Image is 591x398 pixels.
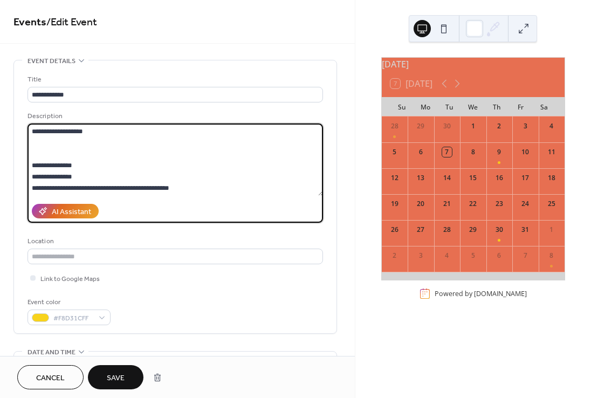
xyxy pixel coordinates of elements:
[520,225,530,235] div: 31
[390,121,400,131] div: 28
[416,173,425,183] div: 13
[494,173,504,183] div: 16
[28,74,321,85] div: Title
[46,12,97,33] span: / Edit Event
[437,97,461,116] div: Tu
[442,225,452,235] div: 28
[468,199,478,209] div: 22
[390,97,414,116] div: Su
[32,204,99,218] button: AI Assistant
[28,111,321,122] div: Description
[390,251,400,260] div: 2
[468,147,478,157] div: 8
[442,199,452,209] div: 21
[390,147,400,157] div: 5
[547,147,556,157] div: 11
[494,199,504,209] div: 23
[416,147,425,157] div: 6
[461,97,485,116] div: We
[28,56,75,67] span: Event details
[382,58,565,71] div: [DATE]
[494,251,504,260] div: 6
[520,173,530,183] div: 17
[414,97,438,116] div: Mo
[416,251,425,260] div: 3
[40,273,100,285] span: Link to Google Maps
[36,373,65,384] span: Cancel
[547,173,556,183] div: 18
[494,147,504,157] div: 9
[416,121,425,131] div: 29
[494,225,504,235] div: 30
[442,147,452,157] div: 7
[390,173,400,183] div: 12
[494,121,504,131] div: 2
[468,173,478,183] div: 15
[468,251,478,260] div: 5
[520,251,530,260] div: 7
[17,365,84,389] button: Cancel
[53,313,93,324] span: #F8D31CFF
[390,225,400,235] div: 26
[508,97,532,116] div: Fr
[442,121,452,131] div: 30
[442,173,452,183] div: 14
[88,365,143,389] button: Save
[416,225,425,235] div: 27
[547,199,556,209] div: 25
[547,225,556,235] div: 1
[532,97,556,116] div: Sa
[28,347,75,358] span: Date and time
[485,97,508,116] div: Th
[416,199,425,209] div: 20
[547,121,556,131] div: 4
[520,147,530,157] div: 10
[468,225,478,235] div: 29
[442,251,452,260] div: 4
[13,12,46,33] a: Events
[390,199,400,209] div: 19
[474,289,527,298] a: [DOMAIN_NAME]
[547,251,556,260] div: 8
[435,289,527,298] div: Powered by
[28,297,108,308] div: Event color
[107,373,125,384] span: Save
[468,121,478,131] div: 1
[28,236,321,247] div: Location
[520,121,530,131] div: 3
[52,207,91,218] div: AI Assistant
[520,199,530,209] div: 24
